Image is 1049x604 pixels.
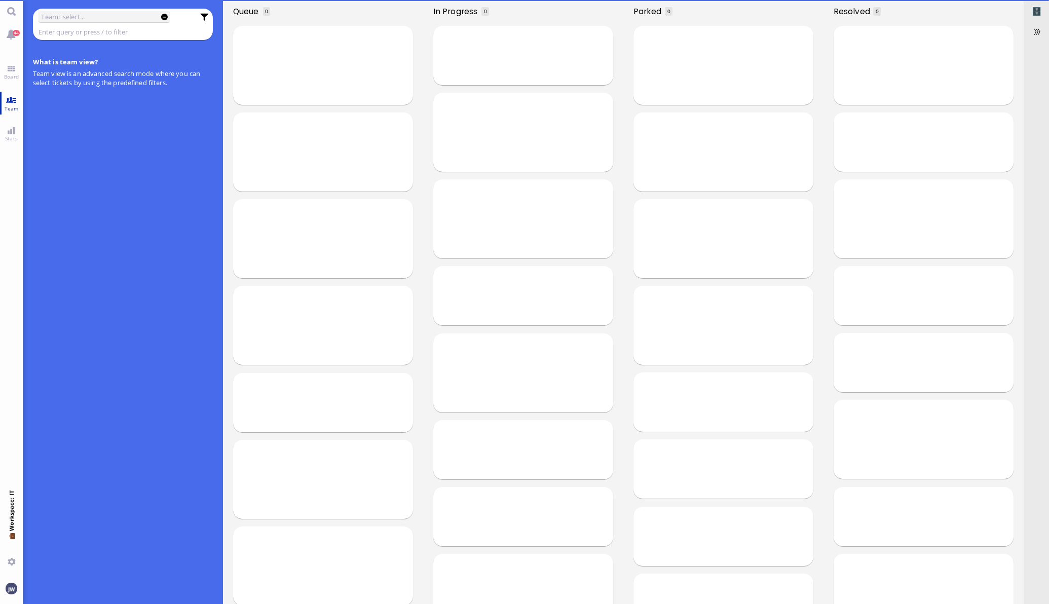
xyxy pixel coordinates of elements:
span: Team [2,105,21,112]
h4: What is team view? [33,57,213,66]
span: 0 [265,8,268,15]
img: You [6,583,17,594]
span: Parked [633,6,665,17]
span: Queue [233,6,262,17]
span: 💼 Workspace: IT [8,531,15,554]
span: Board [2,73,21,80]
span: 0 [667,8,670,15]
span: In progress [433,6,481,17]
input: select... [63,11,152,22]
span: 0 [876,8,879,15]
span: Resolved [834,6,874,17]
span: 44 [13,30,20,36]
span: 0 [484,8,487,15]
span: Stats [3,135,20,142]
label: Team: [41,11,60,22]
input: Enter query or press / to filter [39,26,194,37]
span: Archived [1032,6,1041,17]
p: Team view is an advanced search mode where you can select tickets by using the predefined filters. [33,69,213,87]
